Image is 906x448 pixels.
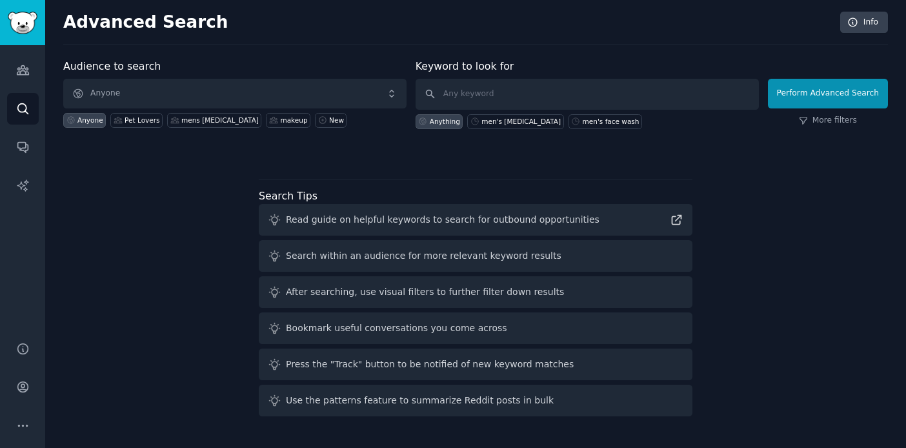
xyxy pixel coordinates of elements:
[768,79,888,108] button: Perform Advanced Search
[430,117,460,126] div: Anything
[259,190,317,202] label: Search Tips
[286,358,574,371] div: Press the "Track" button to be notified of new keyword matches
[840,12,888,34] a: Info
[286,394,554,407] div: Use the patterns feature to summarize Reddit posts in bulk
[481,117,561,126] div: men's [MEDICAL_DATA]
[63,79,407,108] button: Anyone
[286,213,599,227] div: Read guide on helpful keywords to search for outbound opportunities
[583,117,639,126] div: men's face wash
[181,116,259,125] div: mens [MEDICAL_DATA]
[77,116,103,125] div: Anyone
[286,285,564,299] div: After searching, use visual filters to further filter down results
[63,12,833,33] h2: Advanced Search
[280,116,307,125] div: makeup
[8,12,37,34] img: GummySearch logo
[286,321,507,335] div: Bookmark useful conversations you come across
[286,249,561,263] div: Search within an audience for more relevant keyword results
[799,115,857,127] a: More filters
[416,79,759,110] input: Any keyword
[329,116,344,125] div: New
[125,116,159,125] div: Pet Lovers
[315,113,347,128] a: New
[63,60,161,72] label: Audience to search
[416,60,514,72] label: Keyword to look for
